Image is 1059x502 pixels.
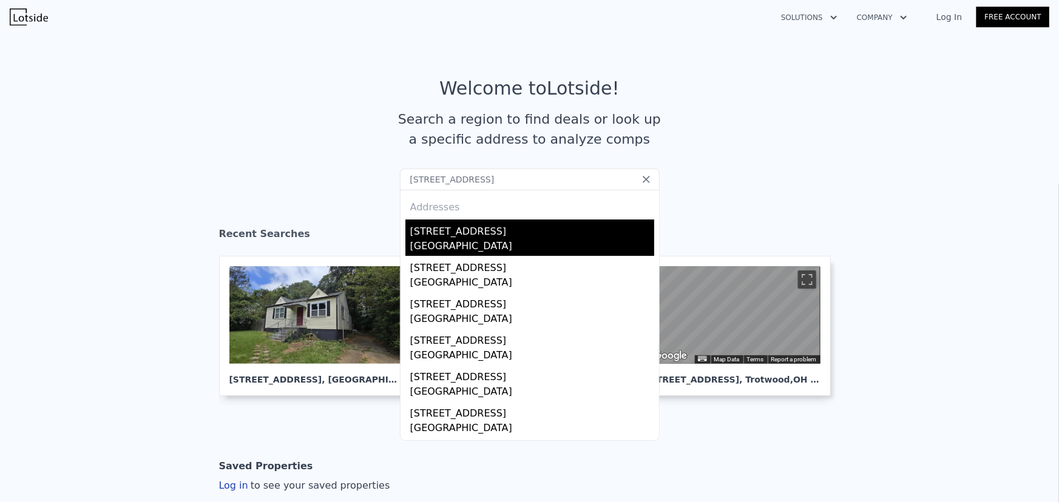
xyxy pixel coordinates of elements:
div: Addresses [405,190,654,219]
div: [STREET_ADDRESS] , Trotwood [647,364,820,386]
a: Log In [922,11,976,23]
img: Lotside [10,8,48,25]
div: [GEOGRAPHIC_DATA] [410,384,654,401]
div: [GEOGRAPHIC_DATA] [410,239,654,256]
div: Recent Searches [219,217,841,256]
div: [GEOGRAPHIC_DATA] [410,348,654,365]
button: Company [847,7,917,28]
span: to see your saved properties [248,480,390,491]
a: Terms (opens in new tab) [747,356,764,363]
div: [STREET_ADDRESS] [410,365,654,384]
div: Search a region to find deals or look up a specific address to analyze comps [394,109,666,149]
div: Street View [647,266,820,364]
div: [STREET_ADDRESS] [410,219,654,239]
div: Welcome to Lotside ! [439,78,620,99]
button: Keyboard shortcuts [698,356,706,361]
button: Toggle fullscreen view [798,270,816,289]
button: Solutions [771,7,847,28]
a: Open this area in Google Maps (opens a new window) [650,348,690,364]
button: Map Data [714,355,740,364]
div: [STREET_ADDRESS] [410,438,654,457]
div: [GEOGRAPHIC_DATA] [410,421,654,438]
a: Free Account [976,7,1049,27]
div: [STREET_ADDRESS] [410,401,654,421]
img: Google [650,348,690,364]
div: [STREET_ADDRESS] [410,256,654,275]
div: [STREET_ADDRESS] [410,292,654,312]
div: Map [647,266,820,364]
div: [GEOGRAPHIC_DATA] [410,275,654,292]
a: Map [STREET_ADDRESS], Trotwood,OH 45426 [637,256,841,396]
a: [STREET_ADDRESS], [GEOGRAPHIC_DATA] [219,256,423,396]
div: Saved Properties [219,454,313,478]
a: Report a problem [771,356,817,363]
div: [STREET_ADDRESS] [410,329,654,348]
span: , OH 45426 [790,375,841,384]
div: Log in [219,478,390,493]
div: [STREET_ADDRESS] , [GEOGRAPHIC_DATA] [229,364,403,386]
input: Search an address or region... [400,169,660,190]
div: [GEOGRAPHIC_DATA] [410,312,654,329]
